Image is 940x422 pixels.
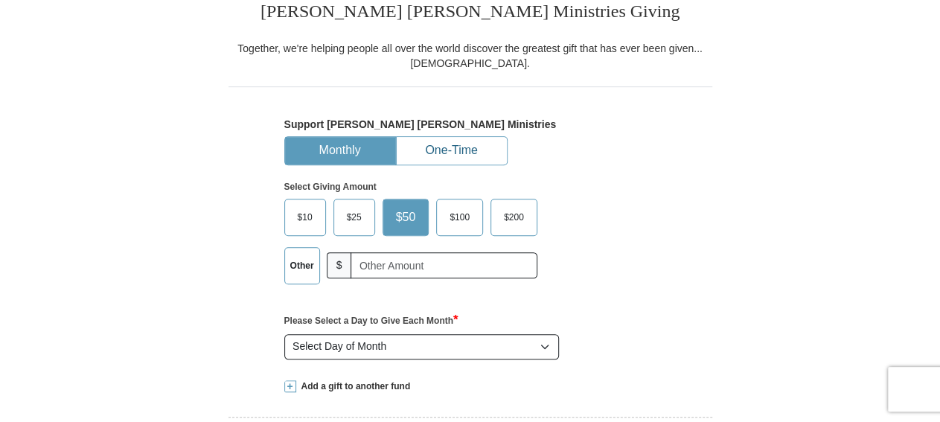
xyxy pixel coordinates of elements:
input: Other Amount [351,252,537,278]
span: $200 [496,206,531,228]
span: $ [327,252,352,278]
label: Other [285,248,319,284]
div: Together, we're helping people all over the world discover the greatest gift that has ever been g... [228,41,712,71]
span: $10 [290,206,320,228]
h5: Support [PERSON_NAME] [PERSON_NAME] Ministries [284,118,656,131]
span: $100 [442,206,477,228]
span: $50 [389,206,423,228]
span: Add a gift to another fund [296,380,411,393]
strong: Select Giving Amount [284,182,377,192]
span: $25 [339,206,369,228]
button: One-Time [397,137,507,164]
strong: Please Select a Day to Give Each Month [284,316,458,326]
button: Monthly [285,137,395,164]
